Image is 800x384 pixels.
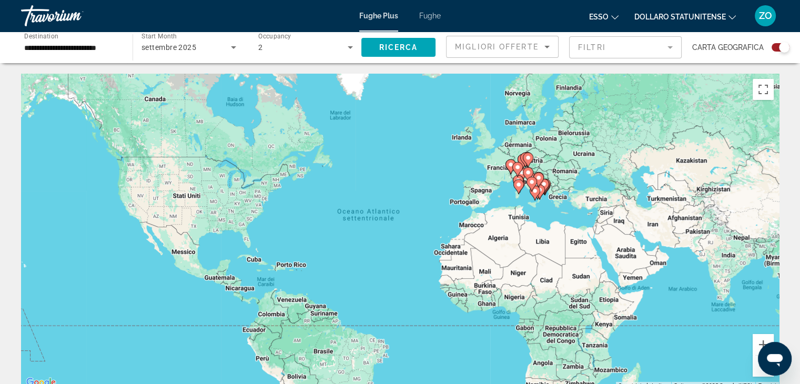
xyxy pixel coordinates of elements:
[634,9,736,24] button: Cambia valuta
[24,32,58,39] span: Destination
[419,12,441,20] a: Fughe
[258,33,291,40] span: Occupancy
[455,43,539,51] span: Migliori offerte
[634,13,726,21] font: Dollaro statunitense
[752,5,779,27] button: Menu utente
[753,79,774,100] button: Attiva/disattiva vista schermo intero
[455,41,550,53] mat-select: Sort by
[361,38,436,57] button: Ricerca
[379,43,418,52] span: Ricerca
[753,356,774,377] button: Zoom indietro
[21,2,126,29] a: Travorio
[758,342,792,376] iframe: Pulsante per aprire la finestra di messaggistica
[692,40,764,55] span: Carta geografica
[753,334,774,355] button: Zoom avanti
[141,33,177,40] span: Start Month
[141,43,196,52] span: settembre 2025
[569,36,682,59] button: Filter
[258,43,262,52] span: 2
[589,13,609,21] font: Esso
[359,12,398,20] a: Fughe Plus
[759,10,772,21] font: ZO
[589,9,619,24] button: Cambia lingua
